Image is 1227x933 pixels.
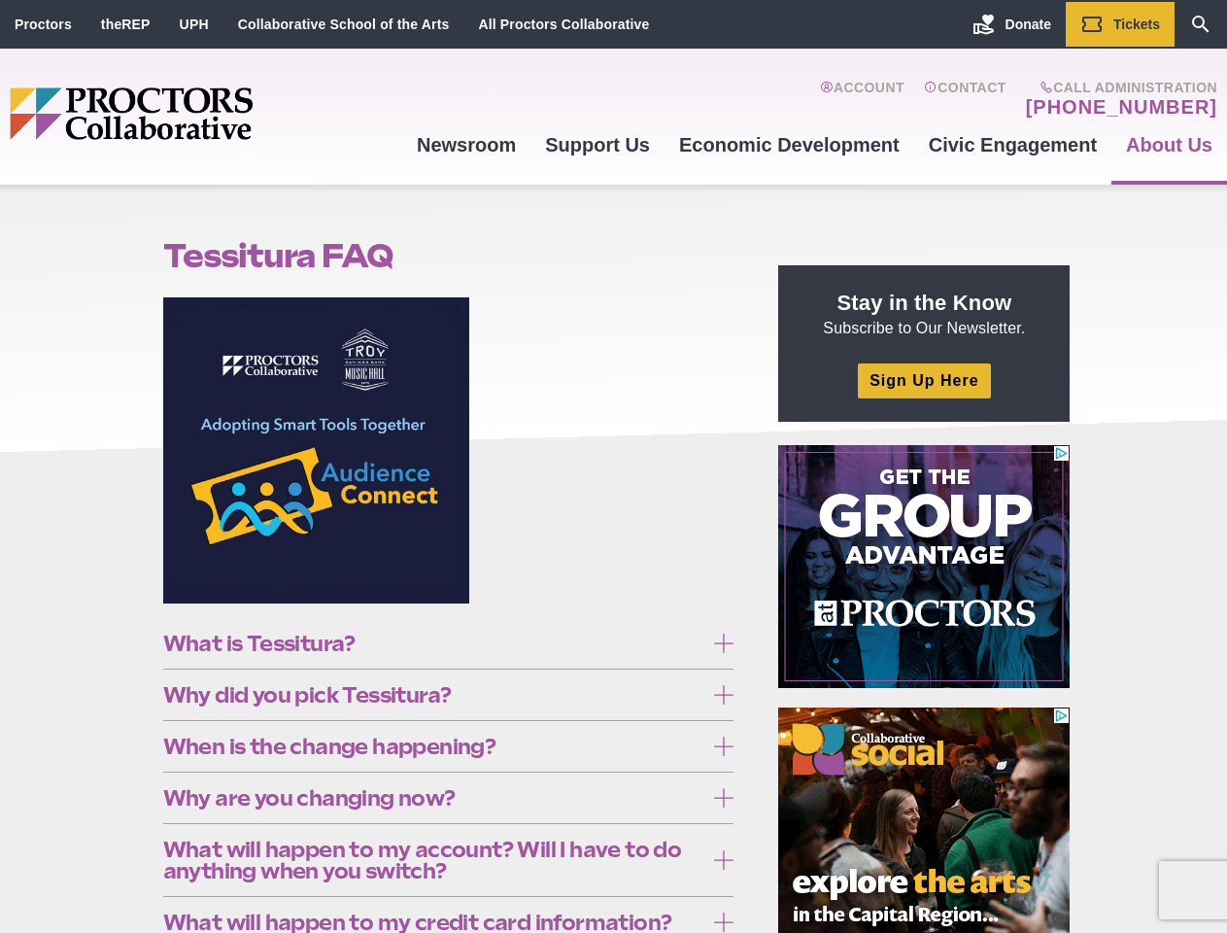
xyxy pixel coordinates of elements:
[402,119,530,171] a: Newsroom
[778,445,1070,688] iframe: Advertisement
[163,787,704,809] span: Why are you changing now?
[163,237,734,274] h1: Tessitura FAQ
[180,17,209,32] a: UPH
[238,17,450,32] a: Collaborative School of the Arts
[914,119,1111,171] a: Civic Engagement
[1026,95,1217,119] a: [PHONE_NUMBER]
[858,363,990,397] a: Sign Up Here
[163,912,704,933] span: What will happen to my credit card information?
[1175,2,1227,47] a: Search
[101,17,151,32] a: theREP
[1111,119,1227,171] a: About Us
[1066,2,1175,47] a: Tickets
[665,119,914,171] a: Economic Development
[163,633,704,654] span: What is Tessitura?
[163,736,704,757] span: When is the change happening?
[801,289,1046,339] p: Subscribe to Our Newsletter.
[820,80,904,119] a: Account
[15,17,72,32] a: Proctors
[163,684,704,706] span: Why did you pick Tessitura?
[10,87,402,140] img: Proctors logo
[1113,17,1160,32] span: Tickets
[958,2,1066,47] a: Donate
[1020,80,1217,95] span: Call Administration
[530,119,665,171] a: Support Us
[924,80,1006,119] a: Contact
[1005,17,1051,32] span: Donate
[163,839,704,881] span: What will happen to my account? Will I have to do anything when you switch?
[478,17,649,32] a: All Proctors Collaborative
[837,291,1012,315] strong: Stay in the Know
